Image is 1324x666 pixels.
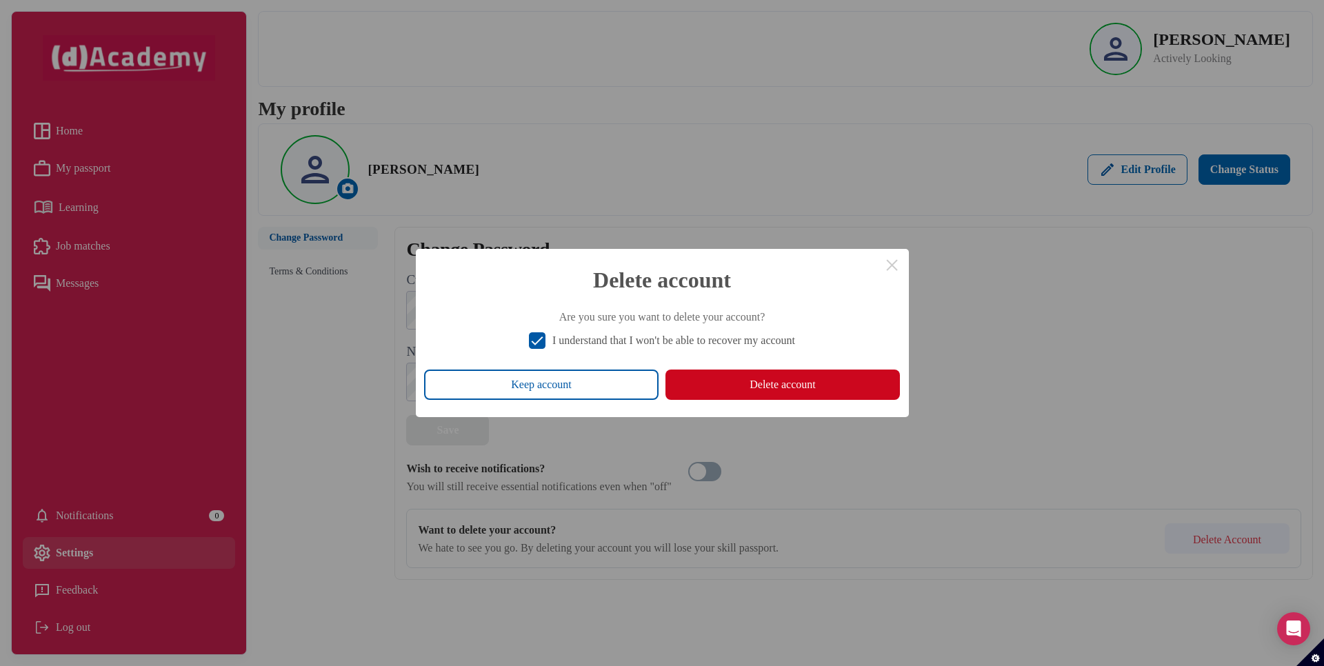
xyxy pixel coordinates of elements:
button: Close this dialog [876,249,909,282]
button: Set cookie preferences [1296,638,1324,666]
h2: Delete account [416,249,909,293]
button: Delete account [665,370,900,400]
p: Are you sure you want to delete your account? [435,309,888,325]
div: I understand that I won't be able to recover my account [552,334,795,347]
button: Keep account [424,370,659,400]
div: Open Intercom Messenger [1277,612,1310,645]
img: checkbox [529,332,545,349]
